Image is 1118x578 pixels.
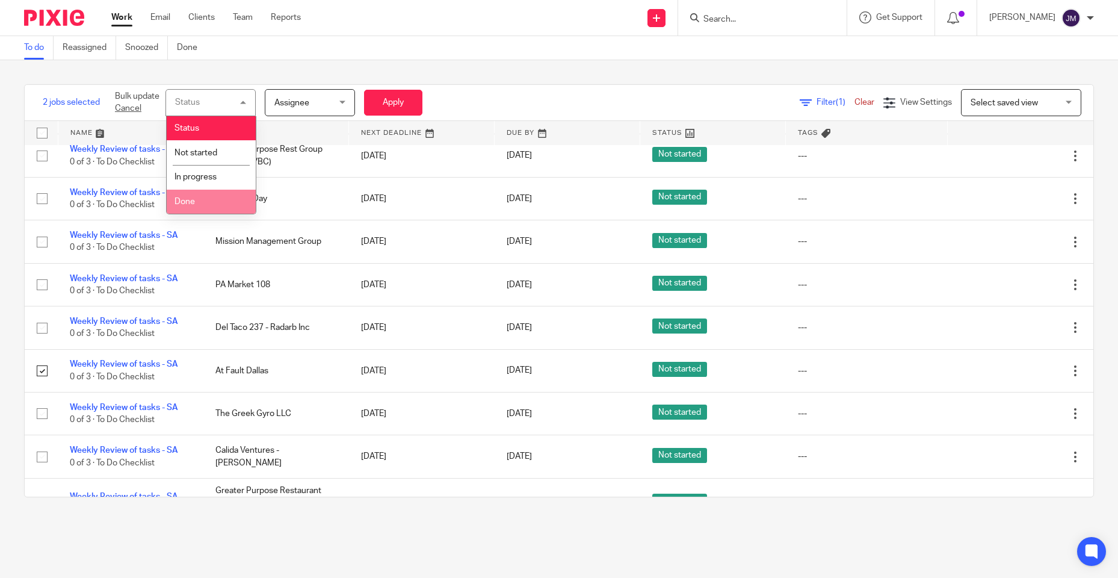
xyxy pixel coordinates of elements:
span: [DATE] [507,323,532,332]
span: [DATE] [507,237,532,246]
td: [DATE] [349,177,495,220]
span: [DATE] [507,152,532,160]
span: 0 of 3 · To Do Checklist [70,415,155,424]
td: [DATE] [349,393,495,435]
a: To do [24,36,54,60]
span: 0 of 3 · To Do Checklist [70,200,155,209]
span: View Settings [900,98,952,107]
div: --- [798,235,936,247]
a: Weekly Review of tasks - SA [70,403,178,412]
td: [DATE] [349,134,495,177]
span: Assignee [274,99,309,107]
span: Not started [174,149,217,157]
a: Email [150,11,170,23]
a: Clients [188,11,215,23]
div: --- [798,322,936,334]
a: Work [111,11,132,23]
td: [DATE] [349,306,495,349]
a: Team [233,11,253,23]
span: Done [174,197,195,206]
td: [DATE] [349,435,495,478]
a: Weekly Review of tasks - SA [70,493,178,501]
span: 0 of 3 · To Do Checklist [70,330,155,338]
span: In progress [174,173,217,181]
span: Not started [652,276,707,291]
span: [DATE] [507,367,532,375]
a: Done [177,36,206,60]
a: Weekly Review of tasks - SA [70,231,178,240]
span: 0 of 3 · To Do Checklist [70,373,155,381]
a: Reports [271,11,301,23]
span: Select saved view [971,99,1038,107]
td: [DATE] [349,478,495,527]
span: 2 jobs selected [43,96,100,108]
span: Tags [798,129,818,136]
td: [DATE] [349,220,495,263]
div: --- [798,408,936,420]
span: Status [174,124,199,132]
a: Weekly Review of tasks - SA [70,446,178,455]
a: Weekly Review of tasks - SA [70,275,178,283]
td: Calida Ventures - [PERSON_NAME] [203,435,349,478]
span: [DATE] [507,281,532,289]
span: [DATE] [507,409,532,418]
a: Reassigned [63,36,116,60]
span: 0 of 3 · To Do Checklist [70,244,155,252]
div: --- [798,193,936,205]
span: Not started [652,190,707,205]
img: svg%3E [1061,8,1081,28]
a: Weekly Review of tasks - SA [70,317,178,326]
span: [DATE] [507,453,532,461]
span: Not started [652,362,707,377]
img: Pixie [24,10,84,26]
p: [PERSON_NAME] [989,11,1055,23]
td: PA Market 108 [203,263,349,306]
div: --- [798,150,936,162]
td: Mission Management Group [203,220,349,263]
a: Weekly Review of tasks - SA [70,145,178,154]
div: Status [175,98,200,107]
span: 0 of 3 · To Do Checklist [70,287,155,295]
span: Not started [652,319,707,334]
span: Not started [652,147,707,162]
td: Del Taco 237 - Radarb Inc [203,306,349,349]
span: Filter [817,98,854,107]
div: --- [798,279,936,291]
span: Not started [652,405,707,420]
td: Greater Purpose Rest Group (Graffiti & VBC) [203,134,349,177]
div: --- [798,450,936,462]
button: Apply [364,90,422,116]
a: Cancel [115,104,141,113]
a: Weekly Review of tasks - SA [70,360,178,368]
span: (1) [836,98,845,107]
input: Search [702,14,811,25]
span: Not started [652,448,707,463]
td: [DATE] [349,263,495,306]
a: Snoozed [125,36,168,60]
span: [DATE] [507,194,532,203]
span: Get Support [876,13,922,22]
a: Weekly Review of tasks - SA [70,188,178,197]
td: [DATE] [349,349,495,392]
a: Clear [854,98,874,107]
td: The Greek Gyro LLC [203,393,349,435]
span: 0 of 3 · To Do Checklist [70,158,155,166]
p: Bulk update [115,90,159,115]
span: Not started [652,233,707,248]
div: --- [798,365,936,377]
span: Not started [652,494,707,509]
span: 0 of 3 · To Do Checklist [70,459,155,467]
td: At Fault Dallas [203,349,349,392]
td: Greater Purpose Restaurant Group (EFS & [GEOGRAPHIC_DATA]) [203,478,349,527]
td: Millers All Day [203,177,349,220]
